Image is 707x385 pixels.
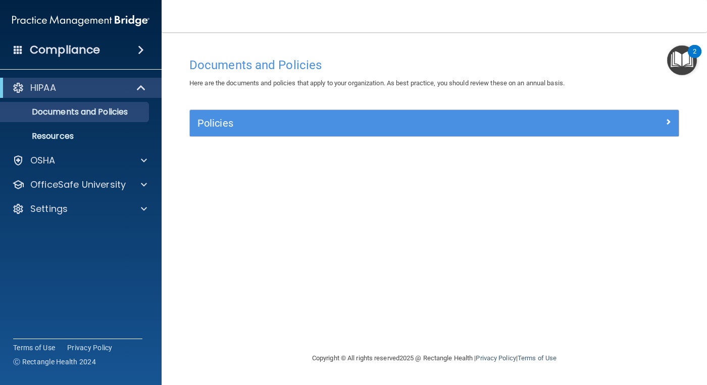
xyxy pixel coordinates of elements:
a: OfficeSafe University [12,179,147,191]
a: Policies [197,115,671,131]
p: Resources [7,131,144,141]
div: Copyright © All rights reserved 2025 @ Rectangle Health | | [250,342,619,374]
h5: Policies [197,118,549,129]
h4: Compliance [30,43,100,57]
p: HIPAA [30,82,56,94]
span: Ⓒ Rectangle Health 2024 [13,357,96,367]
span: Here are the documents and policies that apply to your organization. As best practice, you should... [189,79,565,87]
a: Privacy Policy [67,343,113,353]
p: OfficeSafe University [30,179,126,191]
p: Documents and Policies [7,107,144,117]
a: Settings [12,203,147,215]
p: Settings [30,203,68,215]
div: 2 [693,51,696,65]
a: Privacy Policy [476,354,516,362]
a: Terms of Use [518,354,557,362]
h4: Documents and Policies [189,59,679,72]
p: OSHA [30,154,56,167]
a: Terms of Use [13,343,55,353]
img: PMB logo [12,11,149,31]
a: HIPAA [12,82,146,94]
iframe: Drift Widget Chat Controller [532,313,695,354]
a: OSHA [12,154,147,167]
button: Open Resource Center, 2 new notifications [667,45,697,75]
